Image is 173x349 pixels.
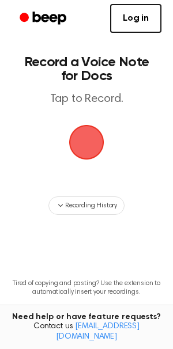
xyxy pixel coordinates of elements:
span: Contact us [7,322,166,342]
p: Tired of copying and pasting? Use the extension to automatically insert your recordings. [9,279,164,297]
button: Recording History [48,196,125,215]
a: Beep [12,7,77,30]
span: Recording History [65,200,117,211]
a: [EMAIL_ADDRESS][DOMAIN_NAME] [56,323,140,341]
p: Tap to Record. [21,92,152,107]
h1: Record a Voice Note for Docs [21,55,152,83]
img: Beep Logo [69,125,104,160]
a: Log in [110,4,161,33]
